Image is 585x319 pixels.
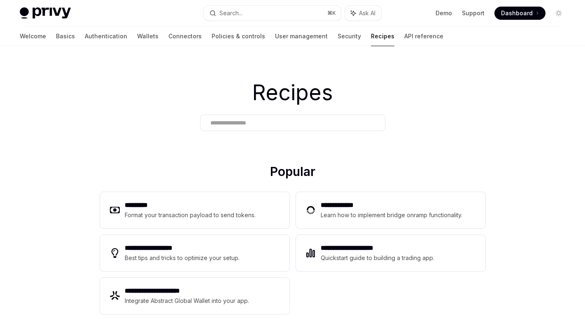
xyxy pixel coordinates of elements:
[552,7,565,20] button: Toggle dark mode
[462,9,485,17] a: Support
[321,253,435,263] div: Quickstart guide to building a trading app.
[125,296,250,306] div: Integrate Abstract Global Wallet into your app.
[20,7,71,19] img: light logo
[168,26,202,46] a: Connectors
[371,26,394,46] a: Recipes
[20,26,46,46] a: Welcome
[125,210,256,220] div: Format your transaction payload to send tokens.
[494,7,545,20] a: Dashboard
[212,26,265,46] a: Policies & controls
[275,26,328,46] a: User management
[436,9,452,17] a: Demo
[100,164,485,182] h2: Popular
[100,192,289,228] a: **** ****Format your transaction payload to send tokens.
[56,26,75,46] a: Basics
[345,6,381,21] button: Ask AI
[327,10,336,16] span: ⌘ K
[296,192,485,228] a: **** **** ***Learn how to implement bridge onramp functionality.
[338,26,361,46] a: Security
[321,210,465,220] div: Learn how to implement bridge onramp functionality.
[359,9,375,17] span: Ask AI
[85,26,127,46] a: Authentication
[219,8,242,18] div: Search...
[404,26,443,46] a: API reference
[125,253,241,263] div: Best tips and tricks to optimize your setup.
[204,6,341,21] button: Search...⌘K
[501,9,533,17] span: Dashboard
[137,26,158,46] a: Wallets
